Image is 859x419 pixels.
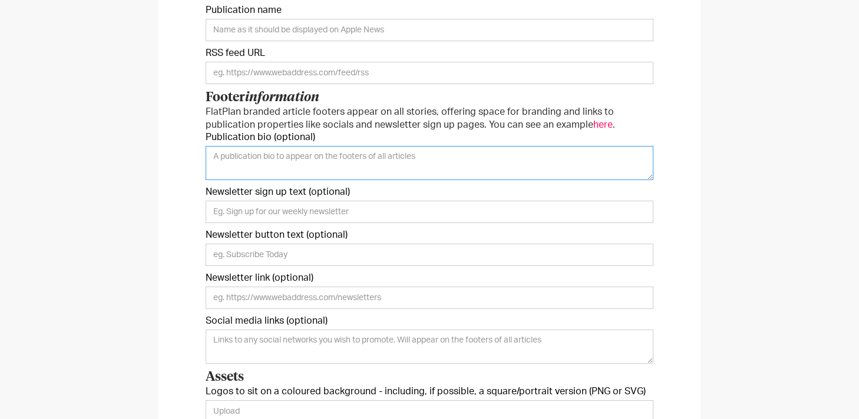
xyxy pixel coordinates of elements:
[593,120,613,129] a: here
[206,272,653,284] label: Newsletter link (optional)
[206,4,653,16] label: Publication name
[206,385,653,397] label: Logos to sit on a coloured background - including, if possible, a square/portrait version (PNG or...
[245,91,319,104] em: information
[206,90,653,105] h3: Footer
[206,62,653,84] input: eg. https://www.webaddress.com/feed/rss
[206,47,653,59] label: RSS feed URL
[206,105,653,131] p: FlatPlan branded article footers appear on all stories, offering space for branding and links to ...
[206,229,653,241] label: Newsletter button text (optional)
[206,315,653,327] label: Social media links (optional)
[206,131,653,143] label: Publication bio (optional)
[206,370,653,385] h3: Assets
[206,287,653,309] input: eg. https://www.webaddress.com/newsletters
[206,186,653,198] label: Newsletter sign up text (optional)
[206,244,653,266] input: eg. Subscribe Today
[206,19,653,41] input: Name as it should be displayed on Apple News
[206,201,653,223] input: Eg. Sign up for our weekly newsletter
